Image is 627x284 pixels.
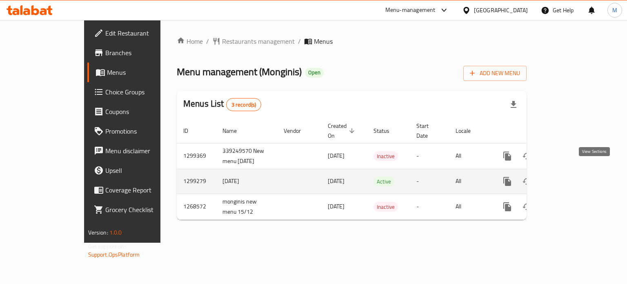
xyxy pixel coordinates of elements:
[222,36,295,46] span: Restaurants management
[177,143,216,169] td: 1299369
[88,227,108,238] span: Version:
[105,48,182,58] span: Branches
[463,66,527,81] button: Add New Menu
[87,102,189,121] a: Coupons
[374,202,398,212] span: Inactive
[216,143,277,169] td: 339249570 New menu [DATE]
[449,143,491,169] td: All
[470,68,520,78] span: Add New Menu
[212,36,295,46] a: Restaurants management
[183,126,199,136] span: ID
[410,169,449,194] td: -
[105,28,182,38] span: Edit Restaurant
[177,63,302,81] span: Menu management ( Monginis )
[105,146,182,156] span: Menu disclaimer
[206,36,209,46] li: /
[498,172,517,191] button: more
[517,197,537,217] button: Change Status
[177,36,203,46] a: Home
[517,146,537,166] button: Change Status
[105,165,182,175] span: Upsell
[177,169,216,194] td: 1299279
[177,194,216,219] td: 1268572
[105,185,182,195] span: Coverage Report
[374,126,400,136] span: Status
[328,150,345,161] span: [DATE]
[374,177,394,186] span: Active
[88,249,140,260] a: Support.OpsPlatform
[87,43,189,63] a: Branches
[105,205,182,215] span: Grocery Checklist
[416,121,439,141] span: Start Date
[87,200,189,219] a: Grocery Checklist
[298,36,301,46] li: /
[226,98,262,111] div: Total records count
[87,82,189,102] a: Choice Groups
[177,119,583,220] table: enhanced table
[410,194,449,219] td: -
[105,87,182,97] span: Choice Groups
[109,227,122,238] span: 1.0.0
[491,119,583,143] th: Actions
[504,95,523,114] div: Export file
[410,143,449,169] td: -
[498,197,517,217] button: more
[87,141,189,161] a: Menu disclaimer
[328,176,345,186] span: [DATE]
[105,126,182,136] span: Promotions
[87,161,189,180] a: Upsell
[517,172,537,191] button: Change Status
[449,169,491,194] td: All
[222,126,247,136] span: Name
[474,6,528,15] div: [GEOGRAPHIC_DATA]
[374,152,398,161] span: Inactive
[87,180,189,200] a: Coverage Report
[216,194,277,219] td: monginis new menu 15/12
[227,101,261,109] span: 3 record(s)
[87,121,189,141] a: Promotions
[314,36,333,46] span: Menus
[88,241,126,252] span: Get support on:
[107,67,182,77] span: Menus
[284,126,311,136] span: Vendor
[105,107,182,116] span: Coupons
[449,194,491,219] td: All
[385,5,436,15] div: Menu-management
[374,177,394,186] div: Active
[216,169,277,194] td: [DATE]
[177,36,527,46] nav: breadcrumb
[87,23,189,43] a: Edit Restaurant
[305,69,324,76] span: Open
[328,121,357,141] span: Created On
[87,63,189,82] a: Menus
[498,146,517,166] button: more
[456,126,481,136] span: Locale
[305,68,324,78] div: Open
[612,6,617,15] span: M
[328,201,345,212] span: [DATE]
[183,98,261,111] h2: Menus List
